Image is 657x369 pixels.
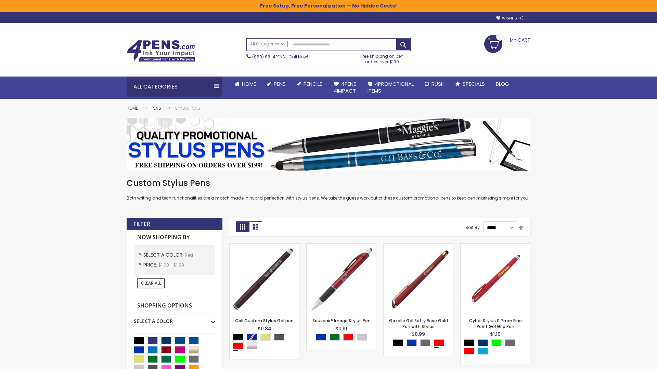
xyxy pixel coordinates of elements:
a: Cali Custom Stylus Gel pen [235,318,294,324]
span: Select A Color [143,251,185,258]
span: Home [242,80,256,87]
span: Specials [463,80,485,87]
span: $0.84 [258,325,271,332]
strong: Grid [236,221,249,232]
span: $1.00 - $1.99 [158,262,184,268]
a: Gazelle Gel Softy Rose Gold Pen with Stylus [389,318,448,329]
span: 4PROMOTIONAL ITEMS [368,80,414,94]
img: Stylus Pens [127,118,530,171]
a: Pens [152,105,161,111]
div: Grey [420,339,430,346]
div: Turquoise [478,348,488,355]
span: All Categories [250,41,284,47]
a: Rush [419,77,450,92]
span: Clear All [141,280,161,286]
span: $0.91 [335,325,347,332]
a: Specials [450,77,490,92]
img: Souvenir® Image Stylus Pen-Red [307,244,376,313]
span: $1.10 [490,331,501,338]
img: Cyber Stylus 0.7mm Fine Point Gel Grip Pen-Red [461,244,530,313]
div: Red [343,334,353,341]
div: Select A Color [233,334,299,351]
div: Gunmetal [274,334,284,341]
div: Black [233,334,243,341]
div: Select A Color [134,313,215,325]
a: Wishlist [496,16,524,21]
a: Blog [490,77,515,92]
strong: Stylus Pens [175,105,200,111]
div: Silver [357,334,367,341]
span: Pens [274,80,286,87]
div: Select A Color [464,339,530,356]
span: - Call Now! [252,54,308,60]
strong: Now Shopping by [134,230,215,245]
a: Home [127,105,138,111]
a: 4Pens4impact [328,77,362,99]
div: Green [330,334,340,341]
span: Pencils [304,80,323,87]
div: Free shipping on pen orders over $199 [353,51,411,65]
div: Rose Gold [247,342,257,349]
div: Red [233,342,243,349]
span: Blog [496,80,509,87]
span: Rush [431,80,445,87]
div: Navy Blue [478,339,488,346]
div: Lime Green [491,339,502,346]
img: Gazelle Gel Softy Rose Gold Pen with Stylus-Red [384,244,453,313]
a: Souvenir® Image Stylus Pen-Red [307,243,376,249]
div: All Categories [127,77,222,97]
label: Sort By [465,224,480,230]
div: Blue [407,339,417,346]
div: Black [393,339,403,346]
div: Red [464,348,474,355]
a: Clear All [137,278,165,288]
a: Cyber Stylus 0.7mm Fine Point Gel Grip Pen-Red [461,243,530,249]
div: Black [464,339,474,346]
div: Select A Color [316,334,371,342]
div: Blue [316,334,326,341]
a: Home [229,77,261,92]
a: All Categories [247,39,288,50]
a: Cali Custom Stylus Gel pen-Red [230,243,299,249]
img: 4Pens Custom Pens and Promotional Products [127,40,195,62]
a: Cyber Stylus 0.7mm Fine Point Gel Grip Pen [469,318,522,329]
h1: Custom Stylus Pens [127,178,530,189]
img: Cali Custom Stylus Gel pen-Red [230,244,299,313]
div: Gold [260,334,271,341]
a: 4PROMOTIONALITEMS [362,77,419,99]
div: Both writing and tech functionalities are a match made in hybrid perfection with stylus pens. We ... [127,178,530,201]
strong: Shopping Options [134,299,215,313]
span: Red [185,252,193,258]
a: Souvenir® Image Stylus Pen [312,318,371,324]
a: Gazelle Gel Softy Rose Gold Pen with Stylus-Red [384,243,453,249]
a: Pencils [291,77,328,92]
div: Select A Color [393,339,448,348]
span: Price [143,261,158,268]
span: 4Pens 4impact [334,80,357,94]
span: $0.99 [412,331,425,338]
a: Pens [261,77,291,92]
strong: Filter [133,220,150,228]
a: (888) 88-4PENS [252,54,285,60]
div: Grey [505,339,515,346]
div: Red [434,339,444,346]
